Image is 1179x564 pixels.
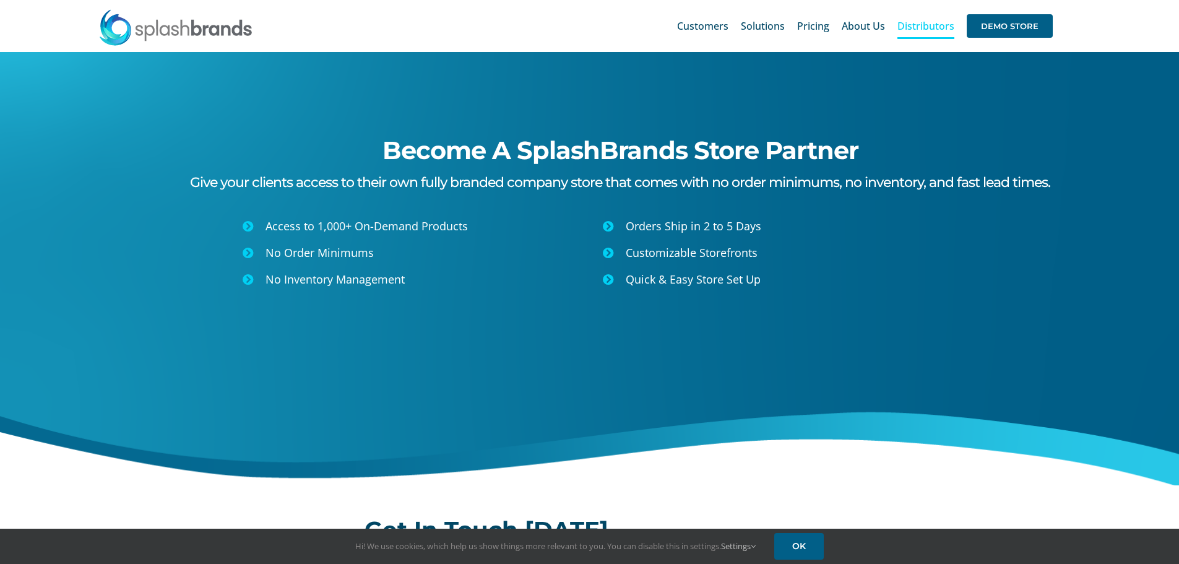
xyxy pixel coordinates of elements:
a: OK [774,533,824,560]
span: About Us [842,21,885,31]
span: Pricing [797,21,829,31]
span: Give your clients access to their own fully branded company store that comes with no order minimu... [190,174,1050,191]
a: Customers [677,6,728,46]
nav: Main Menu [677,6,1053,46]
span: Hi! We use cookies, which help us show things more relevant to you. You can disable this in setti... [355,540,756,552]
a: Settings [721,540,756,552]
img: SplashBrands.com Logo [98,9,253,46]
span: Customers [677,21,728,31]
span: Orders Ship in 2 to 5 Days [626,219,761,233]
span: Customizable Storefronts [626,245,758,260]
h2: Get In Touch [DATE] [365,518,815,542]
span: No Order Minimums [266,245,374,260]
span: Become A SplashBrands Store Partner [382,135,858,165]
a: DEMO STORE [967,6,1053,46]
span: No Inventory Management [266,272,405,287]
span: DEMO STORE [967,14,1053,38]
span: Distributors [897,21,954,31]
span: Quick & Easy Store Set Up [626,272,761,287]
a: Pricing [797,6,829,46]
span: Access to 1,000+ On-Demand Products [266,219,468,233]
span: Solutions [741,21,785,31]
a: Distributors [897,6,954,46]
